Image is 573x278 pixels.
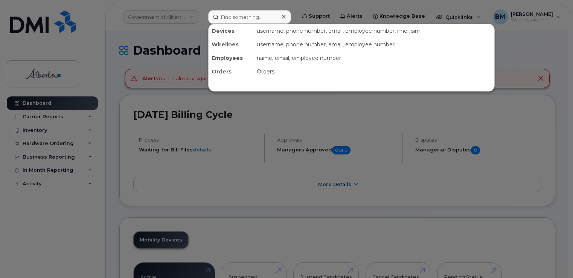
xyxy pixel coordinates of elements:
[209,38,254,51] div: Wirelines
[254,24,494,38] div: username, phone number, email, employee number, imei, sim
[209,51,254,65] div: Employees
[209,24,254,38] div: Devices
[209,65,254,78] div: Orders
[254,65,494,78] div: Orders
[254,38,494,51] div: username, phone number, email, employee number
[254,51,494,65] div: name, email, employee number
